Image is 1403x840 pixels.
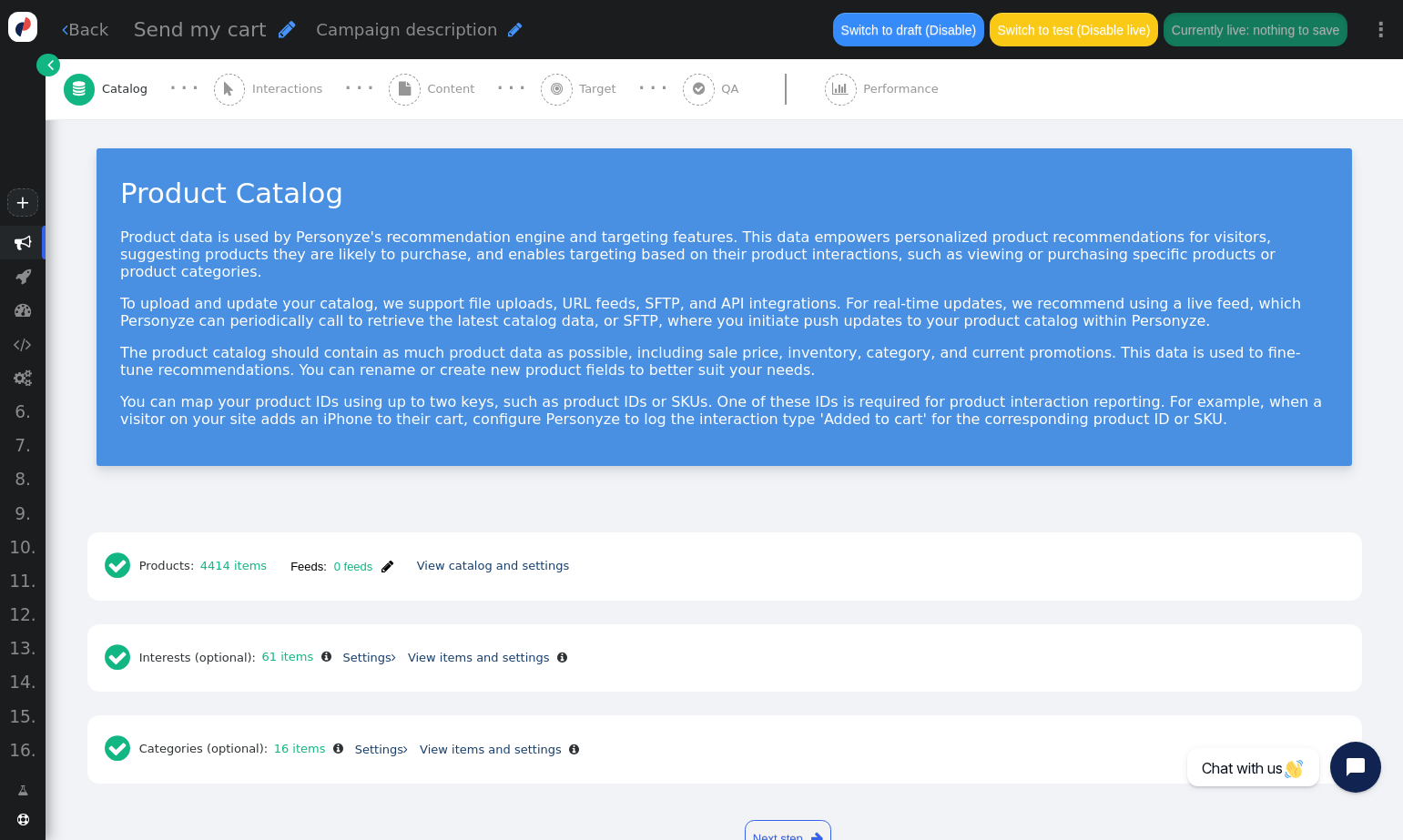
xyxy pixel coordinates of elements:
[279,551,405,582] button: Feeds:0 feeds 
[420,743,562,756] a: View items and settings
[1164,13,1347,46] button: Currently live: nothing to save
[256,650,313,663] a: 61 items
[399,82,411,96] span: 
[389,59,541,119] a:  Content · · ·
[17,782,28,800] span: 
[639,77,667,100] div: · · ·
[408,651,550,664] a: View items and settings
[990,13,1158,46] button: Switch to test (Disable live)
[381,560,393,573] span: 
[252,80,330,98] span: Interactions
[15,268,31,285] span: 
[683,59,825,119] a:  QA
[569,744,579,755] span: 
[333,743,343,754] span: 
[508,21,523,38] span: 
[62,21,68,38] span: 
[7,188,38,217] a: +
[551,82,563,96] span: 
[105,643,139,673] span: 
[541,59,683,119] a:  Target · · ·
[105,551,139,581] span: 
[579,80,623,98] span: Target
[497,77,525,100] div: · · ·
[825,59,977,119] a:  Performance
[833,13,983,46] button: Switch to draft (Disable)
[345,77,373,100] div: · · ·
[8,12,38,42] img: logo-icon.svg
[194,559,267,572] a: 4414 items
[327,560,372,573] span: 0 feeds
[14,369,32,387] span: 
[102,80,155,98] span: Catalog
[321,651,331,663] span: 
[693,82,705,96] span: 
[64,59,214,119] a:  Catalog · · ·
[120,228,1328,280] p: Product data is used by Personyze's recommendation engine and targeting features. This data empow...
[47,56,54,74] span: 
[170,77,198,100] div: · · ·
[214,59,389,119] a:  Interactions · · ·
[343,651,396,664] a: Settings
[417,559,570,572] a: View catalog and settings
[17,814,29,825] span: 
[99,544,273,589] div: Products:
[99,727,350,772] div: Categories (optional):
[99,636,338,681] div: Interests (optional):
[134,18,267,41] span: Send my cart
[120,295,1328,329] p: To upload and update your catalog, we support file uploads, URL feeds, SFTP, and API integrations...
[355,743,408,756] a: Settings
[557,652,567,663] span: 
[832,82,849,96] span: 
[428,80,483,98] span: Content
[403,744,408,755] span: 
[316,20,497,39] span: Campaign description
[120,172,1328,214] div: Product Catalog
[120,393,1328,428] p: You can map your product IDs using up to two keys, such as product IDs or SKUs. One of these IDs ...
[863,80,945,98] span: Performance
[15,234,32,251] span: 
[62,17,108,42] a: Back
[105,734,139,764] span: 
[36,54,59,76] a: 
[14,336,32,353] span: 
[268,742,325,755] a: 16 items
[1359,3,1403,56] a: ⋮
[721,80,746,98] span: QA
[120,344,1328,379] p: The product catalog should contain as much product data as possible, including sale price, invent...
[224,82,234,96] span: 
[391,652,396,663] span: 
[5,775,40,806] a: 
[73,82,85,96] span: 
[279,19,296,39] span: 
[15,301,32,319] span: 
